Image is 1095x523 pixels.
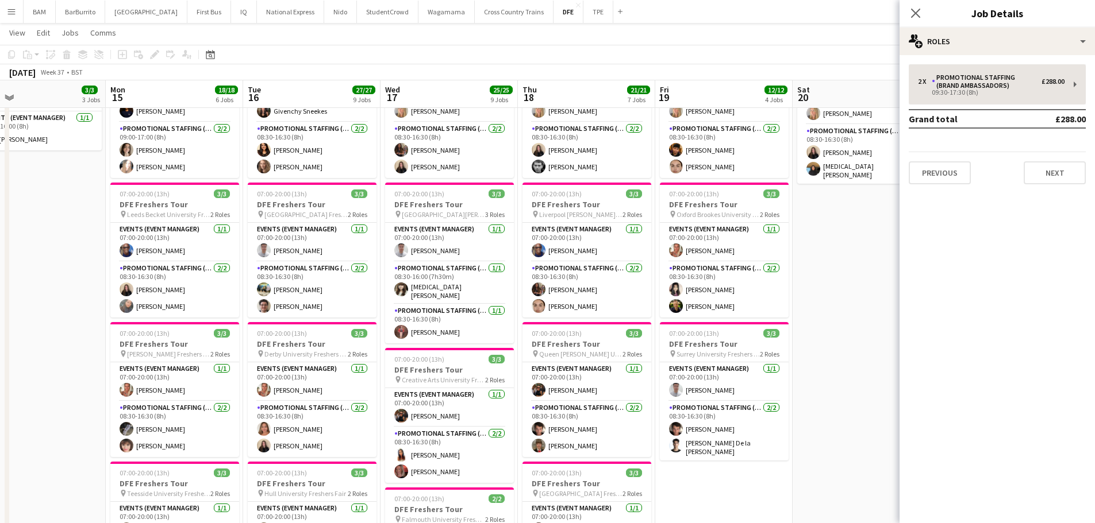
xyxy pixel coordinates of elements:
[38,68,67,76] span: Week 37
[660,183,789,317] app-job-card: 07:00-20:00 (13h)3/3DFE Freshers Tour Oxford Brookes University Freshers Fair2 RolesEvents (Event...
[522,199,651,210] h3: DFE Freshers Tour
[352,86,375,94] span: 27/27
[522,262,651,317] app-card-role: Promotional Staffing (Brand Ambassadors)2/208:30-16:30 (8h)[PERSON_NAME][PERSON_NAME]
[554,1,583,23] button: DFE
[248,199,376,210] h3: DFE Freshers Tour
[353,95,375,104] div: 9 Jobs
[660,401,789,460] app-card-role: Promotional Staffing (Brand Ambassadors)2/208:30-16:30 (8h)[PERSON_NAME][PERSON_NAME] De la [PERS...
[110,322,239,457] div: 07:00-20:00 (13h)3/3DFE Freshers Tour [PERSON_NAME] Freshers Fair2 RolesEvents (Event Manager)1/1...
[348,210,367,219] span: 2 Roles
[210,350,230,358] span: 2 Roles
[71,68,83,76] div: BST
[385,365,514,375] h3: DFE Freshers Tour
[248,122,376,178] app-card-role: Promotional Staffing (Brand Ambassadors)2/208:30-16:30 (8h)[PERSON_NAME][PERSON_NAME]
[394,494,444,503] span: 07:00-20:00 (13h)
[490,86,513,94] span: 25/25
[475,1,554,23] button: Cross Country Trains
[623,350,642,358] span: 2 Roles
[110,199,239,210] h3: DFE Freshers Tour
[248,84,261,95] span: Tue
[522,43,651,178] app-job-card: 07:00-20:00 (13h)3/3DFE Freshers Tour Cumbria University Freshers Fair2 RolesEvents (Event Manage...
[385,427,514,483] app-card-role: Promotional Staffing (Brand Ambassadors)2/208:30-16:30 (8h)[PERSON_NAME][PERSON_NAME]
[110,478,239,489] h3: DFE Freshers Tour
[522,401,651,457] app-card-role: Promotional Staffing (Brand Ambassadors)2/208:30-16:30 (8h)[PERSON_NAME][PERSON_NAME]
[383,91,400,104] span: 17
[797,84,810,95] span: Sat
[187,1,231,23] button: First Bus
[110,84,125,95] span: Mon
[521,91,537,104] span: 18
[660,262,789,317] app-card-role: Promotional Staffing (Brand Ambassadors)2/208:30-16:30 (8h)[PERSON_NAME][PERSON_NAME]
[351,189,367,198] span: 3/3
[385,504,514,514] h3: DFE Freshers Tour
[57,25,83,40] a: Jobs
[522,122,651,178] app-card-role: Promotional Staffing (Brand Ambassadors)2/208:30-16:30 (8h)[PERSON_NAME][PERSON_NAME]
[485,210,505,219] span: 3 Roles
[1024,161,1086,184] button: Next
[918,90,1065,95] div: 09:30-17:30 (8h)
[385,183,514,343] app-job-card: 07:00-20:00 (13h)3/3DFE Freshers Tour [GEOGRAPHIC_DATA][PERSON_NAME][DEMOGRAPHIC_DATA] Freshers F...
[357,1,418,23] button: StudentCrowd
[669,329,719,338] span: 07:00-20:00 (13h)
[489,189,505,198] span: 3/3
[264,210,348,219] span: [GEOGRAPHIC_DATA] Freshers Fair
[231,1,257,23] button: IQ
[918,78,932,86] div: 2 x
[385,199,514,210] h3: DFE Freshers Tour
[623,210,642,219] span: 2 Roles
[394,189,444,198] span: 07:00-20:00 (13h)
[264,350,348,358] span: Derby University Freshers Fair
[522,183,651,317] app-job-card: 07:00-20:00 (13h)3/3DFE Freshers Tour Liverpool [PERSON_NAME] University Freshers Fair2 RolesEven...
[37,28,50,38] span: Edit
[110,43,239,178] app-job-card: 07:00-20:00 (13h)3/3DFE Freshers Tour Exeter University Freshers Fair2 RolesEvents (Event Manager...
[489,355,505,363] span: 3/3
[1017,110,1086,128] td: £288.00
[248,262,376,317] app-card-role: Promotional Staffing (Brand Ambassadors)2/208:30-16:30 (8h)[PERSON_NAME][PERSON_NAME]
[127,489,210,498] span: Teesside University Freshers Fair
[797,125,926,184] app-card-role: Promotional Staffing (Brand Ambassadors)2/208:30-16:30 (8h)[PERSON_NAME][MEDICAL_DATA][PERSON_NAME]
[660,322,789,460] app-job-card: 07:00-20:00 (13h)3/3DFE Freshers Tour Surrey University Freshers Fair2 RolesEvents (Event Manager...
[214,189,230,198] span: 3/3
[522,223,651,262] app-card-role: Events (Event Manager)1/107:00-20:00 (13h)[PERSON_NAME]
[626,189,642,198] span: 3/3
[677,210,760,219] span: Oxford Brookes University Freshers Fair
[246,91,261,104] span: 16
[932,73,1042,90] div: Promotional Staffing (Brand Ambassadors)
[385,84,400,95] span: Wed
[210,210,230,219] span: 2 Roles
[127,350,210,358] span: [PERSON_NAME] Freshers Fair
[86,25,121,40] a: Comms
[348,489,367,498] span: 2 Roles
[539,350,623,358] span: Queen [PERSON_NAME] University Freshers Fair
[900,28,1095,55] div: Roles
[82,95,100,104] div: 3 Jobs
[385,304,514,343] app-card-role: Promotional Staffing (Brand Ambassadors)1/108:30-16:30 (8h)[PERSON_NAME]
[351,329,367,338] span: 3/3
[660,223,789,262] app-card-role: Events (Event Manager)1/107:00-20:00 (13h)[PERSON_NAME]
[797,45,926,184] app-job-card: 07:00-20:00 (13h)3/3DFE Freshers Tour York University Freshers Fair2 RolesEvents (Event Manager)1...
[660,362,789,401] app-card-role: Events (Event Manager)1/107:00-20:00 (13h)[PERSON_NAME]
[532,329,582,338] span: 07:00-20:00 (13h)
[257,189,307,198] span: 07:00-20:00 (13h)
[660,122,789,178] app-card-role: Promotional Staffing (Brand Ambassadors)2/208:30-16:30 (8h)[PERSON_NAME][PERSON_NAME]
[82,86,98,94] span: 3/3
[394,355,444,363] span: 07:00-20:00 (13h)
[110,339,239,349] h3: DFE Freshers Tour
[248,362,376,401] app-card-role: Events (Event Manager)1/107:00-20:00 (13h)[PERSON_NAME]
[626,468,642,477] span: 3/3
[522,322,651,457] div: 07:00-20:00 (13h)3/3DFE Freshers Tour Queen [PERSON_NAME] University Freshers Fair2 RolesEvents (...
[110,262,239,317] app-card-role: Promotional Staffing (Brand Ambassadors)2/208:30-16:30 (8h)[PERSON_NAME][PERSON_NAME]
[120,329,170,338] span: 07:00-20:00 (13h)
[660,43,789,178] app-job-card: 07:00-20:00 (13h)3/3DFE Freshers Tour Liverpool University Freshers Fair2 RolesEvents (Event Mana...
[539,210,623,219] span: Liverpool [PERSON_NAME] University Freshers Fair
[628,95,650,104] div: 7 Jobs
[110,183,239,317] div: 07:00-20:00 (13h)3/3DFE Freshers Tour Leeds Becket University Freshers Fair2 RolesEvents (Event M...
[385,43,514,178] div: 07:00-20:00 (13h)3/3DFE Freshers Tour Bradford University Freshers Fair2 RolesEvents (Event Manag...
[489,494,505,503] span: 2/2
[248,43,376,178] div: 07:00-20:00 (13h)3/3DFE Freshers Tour Aston University Freshers Fair2 RolesEvents (Event Manager)...
[765,95,787,104] div: 4 Jobs
[257,329,307,338] span: 07:00-20:00 (13h)
[215,86,238,94] span: 18/18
